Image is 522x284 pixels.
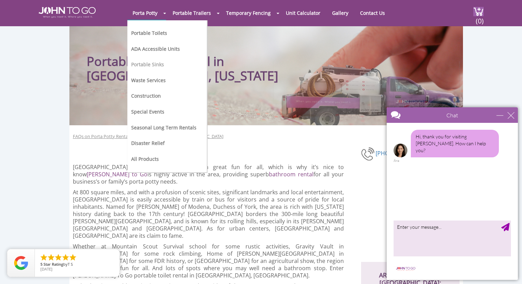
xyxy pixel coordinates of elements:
span: [DATE] [40,266,52,272]
h1: Portable Toilet Rental in [GEOGRAPHIC_DATA], [US_STATE] [87,36,309,83]
a: Unit Calculator [281,6,326,20]
span: T S [68,262,73,267]
li:  [54,253,62,262]
img: Truck [273,61,460,125]
li:  [69,253,77,262]
a: Portable Trailers [167,6,216,20]
img: cart a [473,7,484,16]
p: At 800 square miles, and with a profusion of scenic sites, significant landmarks and local entert... [73,189,344,239]
span: by [40,262,114,267]
span: (0) [475,11,484,26]
img: JOHN to go [39,7,96,18]
a: Gallery [327,6,354,20]
img: Review Rating [14,256,28,270]
a: Temporary Fencing [221,6,276,20]
li:  [61,253,70,262]
a: FAQs on Porta Potty Rental in [GEOGRAPHIC_DATA], [GEOGRAPHIC_DATA] [73,133,223,140]
li:  [40,253,48,262]
span: Star Rating [43,262,63,267]
a: Porta Potty [127,6,163,20]
a: Contact Us [355,6,390,20]
li:  [47,253,55,262]
img: phone-number [361,146,376,161]
a: bathroom rental [269,170,313,178]
p: Whether at Mountain Scout Survival school for some rustic activities, Gravity Vault in [GEOGRAPHI... [73,243,344,279]
a: [PHONE_NUMBER] [376,149,424,157]
span: 5 [40,262,42,267]
iframe: Live Chat Box [383,103,522,284]
a: [PERSON_NAME] to Go [87,170,147,178]
p: [GEOGRAPHIC_DATA] is a beautiful region with great fun for all, which is why it’s nice to know is... [73,164,344,185]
